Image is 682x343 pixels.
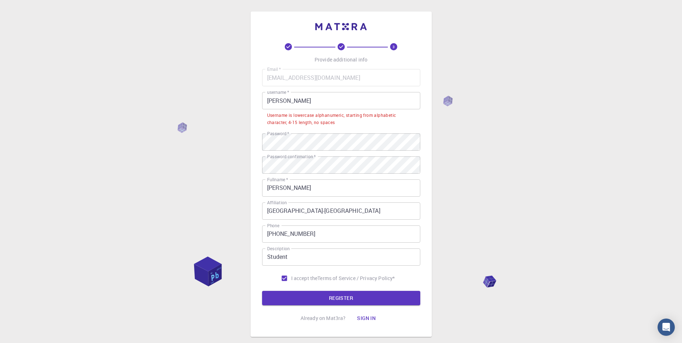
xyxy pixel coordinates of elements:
button: Sign in [351,311,381,325]
div: Username is lowercase alphanumeric, starting from alphabetic character, 4-15 length, no spaces [267,112,415,126]
label: Affiliation [267,200,287,206]
label: Description [267,246,290,252]
label: username [267,89,289,95]
p: Terms of Service / Privacy Policy * [317,275,395,282]
label: Password [267,131,289,137]
p: Already on Mat3ra? [301,315,346,322]
div: Open Intercom Messenger [658,319,675,336]
span: I accept the [291,275,318,282]
a: Terms of Service / Privacy Policy* [317,275,395,282]
label: Email [267,66,281,72]
button: REGISTER [262,291,420,305]
text: 3 [393,44,395,49]
label: Fullname [267,177,288,183]
label: Phone [267,223,279,229]
label: Password confirmation [267,154,316,160]
p: Provide additional info [315,56,367,63]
